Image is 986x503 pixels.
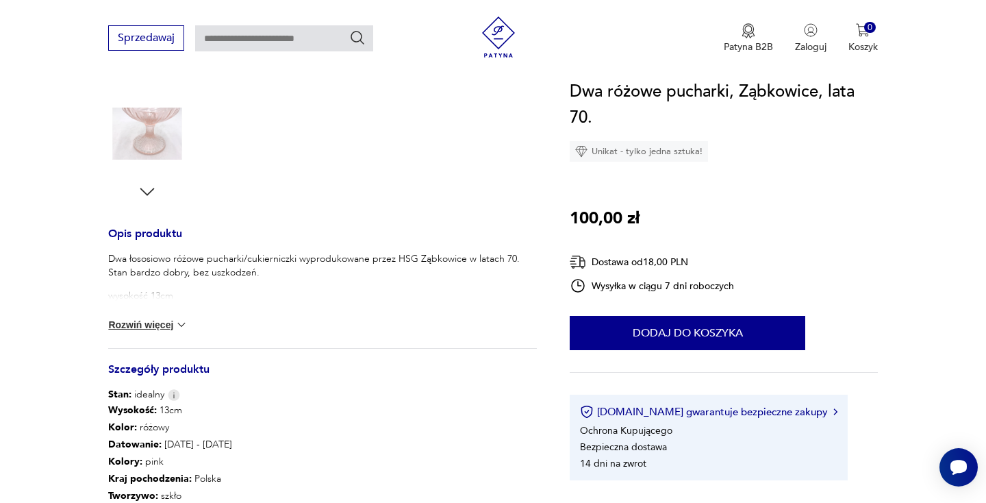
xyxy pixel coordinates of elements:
[724,40,773,53] p: Patyna B2B
[939,448,978,487] iframe: Smartsupp widget button
[108,455,142,468] b: Kolory :
[108,453,446,470] p: pink
[580,441,667,454] li: Bezpieczna dostawa
[349,29,366,46] button: Szukaj
[570,141,708,162] div: Unikat - tylko jedna sztuka!
[795,23,826,53] button: Zaloguj
[108,419,446,436] p: różowy
[108,95,186,173] img: Zdjęcie produktu Dwa różowe pucharki, Ząbkowice, lata 70.
[108,34,184,44] a: Sprzedawaj
[108,365,537,388] h3: Szczegóły produktu
[108,472,192,485] b: Kraj pochodzenia :
[570,278,734,294] div: Wysyłka w ciągu 7 dni roboczych
[570,254,586,271] img: Ikona dostawy
[864,22,876,34] div: 0
[575,145,587,158] img: Ikona diamentu
[804,23,818,37] img: Ikonka użytkownika
[742,23,755,38] img: Ikona medalu
[108,402,446,419] p: 13cm
[108,438,162,451] b: Datowanie :
[580,405,837,419] button: [DOMAIN_NAME] gwarantuje bezpieczne zakupy
[108,404,157,417] b: Wysokość :
[570,206,640,232] p: 100,00 zł
[848,40,878,53] p: Koszyk
[570,254,734,271] div: Dostawa od 18,00 PLN
[580,405,594,419] img: Ikona certyfikatu
[478,16,519,58] img: Patyna - sklep z meblami i dekoracjami vintage
[108,25,184,51] button: Sprzedawaj
[108,489,158,502] b: Tworzywo :
[168,389,180,401] img: Info icon
[848,23,878,53] button: 0Koszyk
[108,436,446,453] p: [DATE] - [DATE]
[108,230,537,252] h3: Opis produktu
[724,23,773,53] a: Ikona medaluPatyna B2B
[580,457,646,470] li: 14 dni na zwrot
[108,252,537,280] p: Dwa łososiowo różowe pucharki/cukierniczki wyprodukowane przez HSG Ząbkowice w latach 70. Stan ba...
[580,424,672,437] li: Ochrona Kupującego
[108,388,131,401] b: Stan:
[108,318,188,332] button: Rozwiń więcej
[108,388,164,402] span: idealny
[175,318,188,332] img: chevron down
[833,408,837,415] img: Ikona strzałki w prawo
[570,79,877,131] h1: Dwa różowe pucharki, Ząbkowice, lata 70.
[724,23,773,53] button: Patyna B2B
[108,289,537,303] p: wysokość 13cm
[108,421,137,434] b: Kolor:
[856,23,870,37] img: Ikona koszyka
[795,40,826,53] p: Zaloguj
[108,470,446,487] p: Polska
[570,316,805,350] button: Dodaj do koszyka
